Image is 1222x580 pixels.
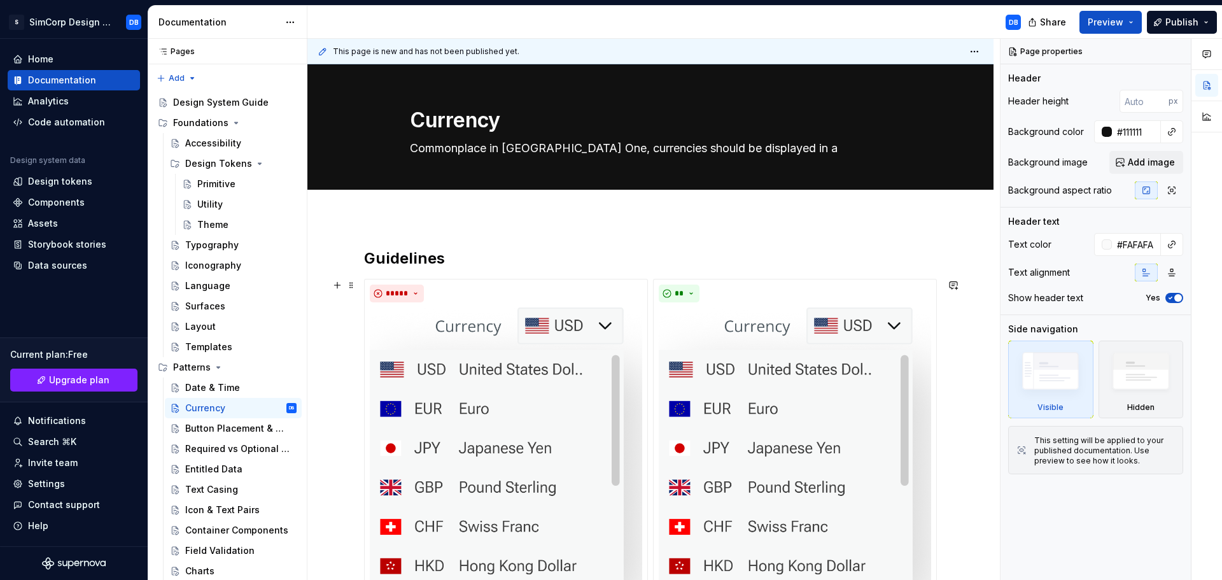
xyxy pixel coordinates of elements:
[165,316,302,337] a: Layout
[173,96,269,109] div: Design System Guide
[1008,341,1093,418] div: Visible
[1128,156,1175,169] span: Add image
[8,192,140,213] a: Components
[8,474,140,494] a: Settings
[185,504,260,516] div: Icon & Text Pairs
[1008,184,1112,197] div: Background aspect ratio
[8,516,140,536] button: Help
[1008,125,1084,138] div: Background color
[185,483,238,496] div: Text Casing
[173,117,228,129] div: Foundations
[185,422,290,435] div: Button Placement & Order
[165,153,302,174] div: Design Tokens
[165,296,302,316] a: Surfaces
[8,70,140,90] a: Documentation
[1008,266,1070,279] div: Text alignment
[1146,293,1160,303] label: Yes
[1079,11,1142,34] button: Preview
[1008,238,1051,251] div: Text color
[165,500,302,520] a: Icon & Text Pairs
[177,174,302,194] a: Primitive
[1127,402,1155,413] div: Hidden
[185,300,225,313] div: Surfaces
[28,499,100,511] div: Contact support
[185,259,241,272] div: Iconography
[185,381,240,394] div: Date & Time
[1037,402,1064,413] div: Visible
[364,248,937,269] h2: Guidelines
[1008,323,1078,336] div: Side navigation
[29,16,111,29] div: SimCorp Design System
[28,196,85,209] div: Components
[165,378,302,398] a: Date & Time
[289,402,295,414] div: DB
[1008,156,1088,169] div: Background image
[185,137,241,150] div: Accessibility
[177,215,302,235] a: Theme
[8,91,140,111] a: Analytics
[165,459,302,479] a: Entitled Data
[407,105,888,136] textarea: Currency
[153,357,302,378] div: Patterns
[8,432,140,452] button: Search ⌘K
[28,217,58,230] div: Assets
[1147,11,1217,34] button: Publish
[185,463,242,476] div: Entitled Data
[28,435,76,448] div: Search ⌘K
[177,194,302,215] a: Utility
[165,479,302,500] a: Text Casing
[8,49,140,69] a: Home
[28,116,105,129] div: Code automation
[165,255,302,276] a: Iconography
[8,213,140,234] a: Assets
[185,341,232,353] div: Templates
[28,414,86,427] div: Notifications
[185,320,216,333] div: Layout
[28,175,92,188] div: Design tokens
[165,439,302,459] a: Required vs Optional Fields
[153,46,195,57] div: Pages
[28,456,78,469] div: Invite team
[173,361,211,374] div: Patterns
[1008,95,1069,108] div: Header height
[333,46,519,57] span: This page is new and has not been published yet.
[1165,16,1198,29] span: Publish
[28,74,96,87] div: Documentation
[28,95,69,108] div: Analytics
[1169,96,1178,106] p: px
[8,495,140,515] button: Contact support
[129,17,139,27] div: DB
[8,411,140,431] button: Notifications
[165,133,302,153] a: Accessibility
[185,565,214,577] div: Charts
[28,238,106,251] div: Storybook stories
[165,337,302,357] a: Templates
[197,218,228,231] div: Theme
[197,178,235,190] div: Primitive
[10,369,137,392] a: Upgrade plan
[1008,72,1041,85] div: Header
[1008,292,1083,304] div: Show header text
[1040,16,1066,29] span: Share
[165,235,302,255] a: Typography
[185,524,288,537] div: Container Components
[197,198,223,211] div: Utility
[165,418,302,439] a: Button Placement & Order
[1034,435,1175,466] div: This setting will be applied to your published documentation. Use preview to see how it looks.
[169,73,185,83] span: Add
[28,520,48,532] div: Help
[49,374,109,386] span: Upgrade plan
[1088,16,1123,29] span: Preview
[165,541,302,561] a: Field Validation
[1008,215,1060,228] div: Header text
[185,442,290,455] div: Required vs Optional Fields
[42,557,106,570] svg: Supernova Logo
[28,259,87,272] div: Data sources
[9,15,24,30] div: S
[8,234,140,255] a: Storybook stories
[8,255,140,276] a: Data sources
[165,276,302,296] a: Language
[165,520,302,541] a: Container Components
[8,453,140,473] a: Invite team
